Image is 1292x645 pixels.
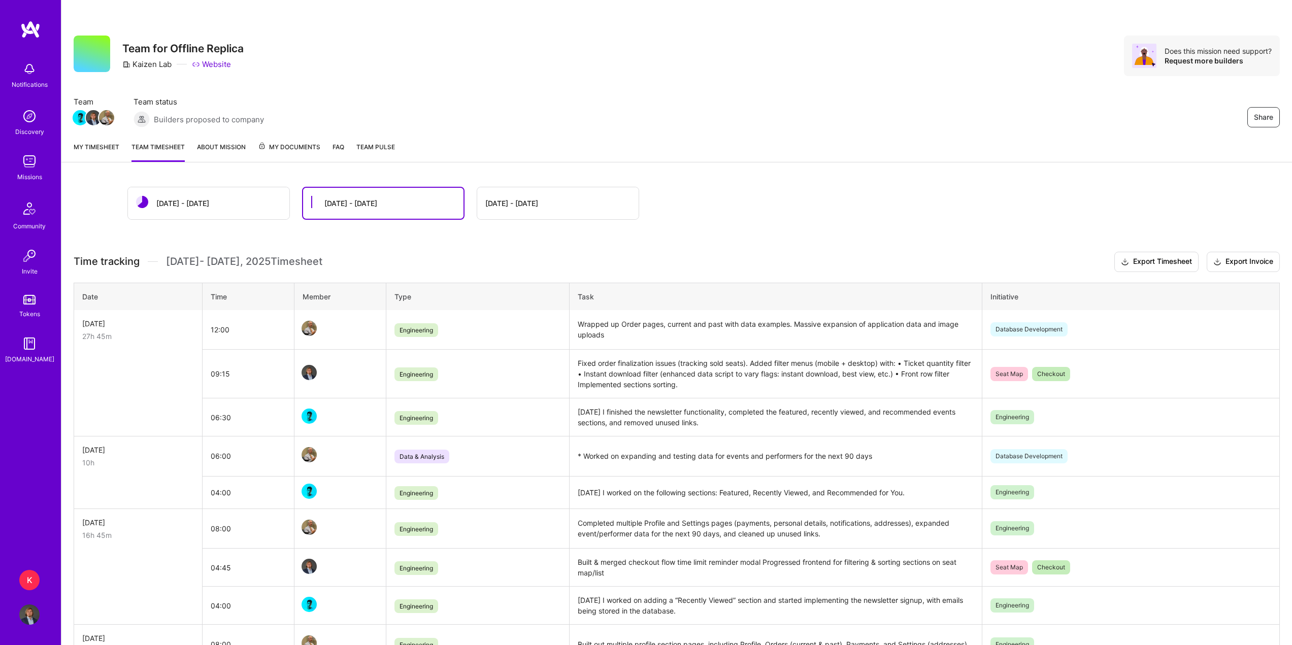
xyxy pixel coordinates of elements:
td: 06:00 [203,436,294,477]
span: My Documents [258,142,320,153]
td: Built & merged checkout flow time limit reminder modal Progressed frontend for filtering & sortin... [569,549,982,587]
a: My Documents [258,142,320,162]
td: 06:30 [203,398,294,436]
a: K [17,570,42,590]
a: Team Member Avatar [303,320,316,337]
button: Export Invoice [1207,252,1280,272]
span: Checkout [1032,560,1070,574]
span: Team [74,96,113,107]
th: Date [74,283,203,310]
td: 09:15 [203,350,294,398]
span: Team status [134,96,264,107]
span: Database Development [990,322,1068,336]
a: Team Member Avatar [303,483,316,500]
span: Data & Analysis [394,450,449,463]
span: Seat Map [990,367,1028,381]
img: Team Member Avatar [302,520,317,535]
span: Engineering [990,485,1034,499]
span: Engineering [394,367,438,381]
th: Task [569,283,982,310]
div: [DATE] - [DATE] [324,198,377,209]
td: 04:45 [203,549,294,587]
span: [DATE] - [DATE] , 2025 Timesheet [166,255,322,268]
img: teamwork [19,151,40,172]
img: tokens [23,295,36,304]
div: [DOMAIN_NAME] [5,354,54,364]
div: Notifications [12,79,48,90]
div: [DATE] [82,445,194,455]
img: Team Member Avatar [302,365,317,380]
span: Engineering [394,599,438,613]
th: Initiative [982,283,1280,310]
span: Engineering [990,521,1034,535]
img: guide book [19,333,40,354]
td: [DATE] I finished the newsletter functionality, completed the featured, recently viewed, and reco... [569,398,982,436]
th: Member [294,283,386,310]
span: Engineering [394,323,438,337]
img: Builders proposed to company [134,111,150,127]
span: Engineering [394,411,438,425]
img: Team Member Avatar [302,321,317,336]
div: [DATE] - [DATE] [485,198,538,209]
img: bell [19,59,40,79]
img: User Avatar [19,604,40,625]
div: Discovery [15,126,44,137]
div: Does this mission need support? [1165,46,1272,56]
a: Team Pulse [356,142,395,162]
i: icon Download [1213,257,1221,267]
td: 04:00 [203,587,294,625]
a: Team Member Avatar [87,109,100,126]
td: Completed multiple Profile and Settings pages (payments, personal details, notifications, address... [569,508,982,549]
img: Invite [19,246,40,266]
span: Engineering [394,522,438,536]
th: Time [203,283,294,310]
img: Team Member Avatar [302,484,317,499]
a: Team Member Avatar [303,446,316,463]
span: Seat Map [990,560,1028,574]
div: 27h 45m [82,331,194,342]
a: Team Member Avatar [303,408,316,425]
th: Type [386,283,569,310]
i: icon CompanyGray [122,60,130,69]
a: Team timesheet [131,142,185,162]
a: User Avatar [17,604,42,625]
button: Share [1247,107,1280,127]
div: Invite [22,266,38,277]
a: Website [192,59,231,70]
img: Team Member Avatar [302,447,317,462]
a: Team Member Avatar [303,558,316,575]
td: 08:00 [203,508,294,549]
img: discovery [19,106,40,126]
td: [DATE] I worked on adding a “Recently Viewed” section and started implementing the newsletter sig... [569,587,982,625]
img: Avatar [1132,44,1156,68]
img: logo [20,20,41,39]
img: Team Member Avatar [73,110,88,125]
img: Team Member Avatar [302,409,317,424]
img: status icon [136,196,148,208]
img: Team Member Avatar [86,110,101,125]
div: Missions [17,172,42,182]
span: Engineering [394,561,438,575]
div: Community [13,221,46,231]
span: Engineering [990,598,1034,613]
span: Database Development [990,449,1068,463]
td: Wrapped up Order pages, current and past with data examples. Massive expansion of application dat... [569,310,982,350]
span: Builders proposed to company [154,114,264,125]
span: Share [1254,112,1273,122]
img: Team Member Avatar [302,559,317,574]
img: Team Member Avatar [302,597,317,612]
h3: Team for Offline Replica [122,42,244,55]
span: Team Pulse [356,143,395,151]
div: K [19,570,40,590]
div: 10h [82,457,194,468]
div: 16h 45m [82,530,194,540]
td: * Worked on expanding and testing data for events and performers for the next 90 days [569,436,982,477]
a: My timesheet [74,142,119,162]
div: [DATE] [82,517,194,528]
td: 12:00 [203,310,294,350]
div: Request more builders [1165,56,1272,65]
img: Community [17,196,42,221]
a: Team Member Avatar [303,596,316,613]
a: Team Member Avatar [303,519,316,536]
div: [DATE] [82,633,194,643]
